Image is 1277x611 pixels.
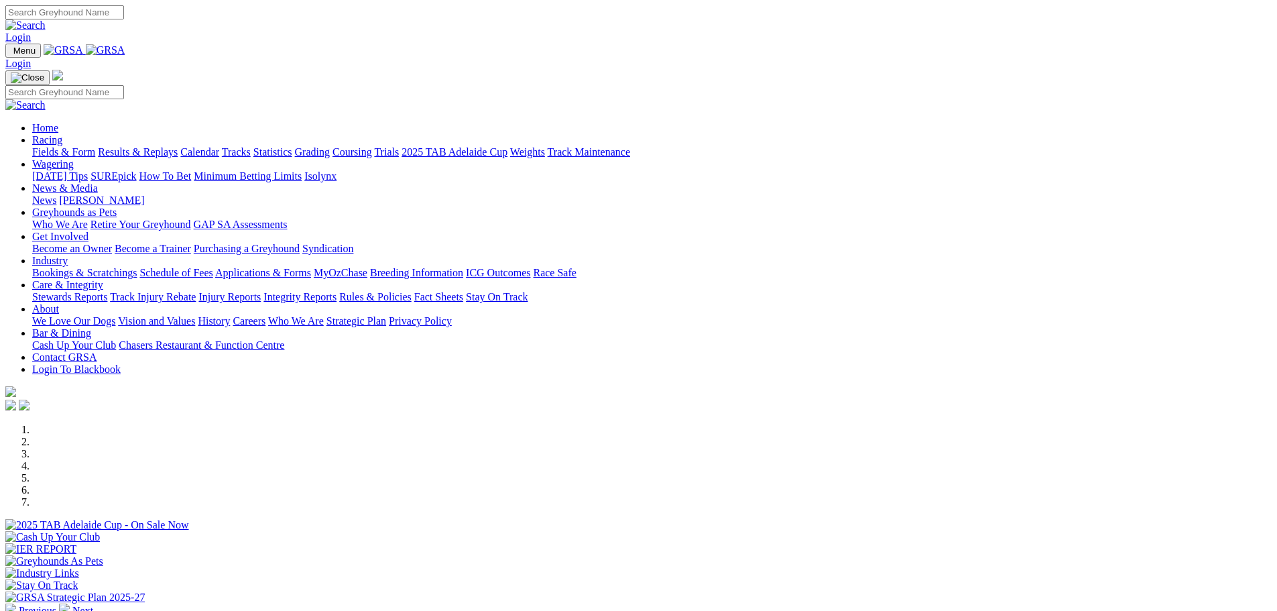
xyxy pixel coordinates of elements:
a: Fields & Form [32,146,95,158]
a: Rules & Policies [339,291,412,302]
a: News & Media [32,182,98,194]
a: Get Involved [32,231,88,242]
a: Isolynx [304,170,337,182]
a: Applications & Forms [215,267,311,278]
a: ICG Outcomes [466,267,530,278]
a: Breeding Information [370,267,463,278]
a: Login [5,32,31,43]
div: News & Media [32,195,1272,207]
a: Chasers Restaurant & Function Centre [119,339,284,351]
a: Grading [295,146,330,158]
div: Bar & Dining [32,339,1272,351]
img: Cash Up Your Club [5,531,100,543]
a: Stewards Reports [32,291,107,302]
a: Strategic Plan [326,315,386,327]
a: How To Bet [139,170,192,182]
a: Who We Are [268,315,324,327]
img: logo-grsa-white.png [5,386,16,397]
a: Track Injury Rebate [110,291,196,302]
a: Login [5,58,31,69]
a: Minimum Betting Limits [194,170,302,182]
a: Home [32,122,58,133]
a: Retire Your Greyhound [90,219,191,230]
a: Login To Blackbook [32,364,121,375]
img: 2025 TAB Adelaide Cup - On Sale Now [5,519,189,531]
a: [DATE] Tips [32,170,88,182]
a: News [32,195,56,206]
a: Trials [374,146,399,158]
a: Become an Owner [32,243,112,254]
a: GAP SA Assessments [194,219,288,230]
a: Results & Replays [98,146,178,158]
a: Contact GRSA [32,351,97,363]
a: Syndication [302,243,353,254]
span: Menu [13,46,36,56]
a: Purchasing a Greyhound [194,243,300,254]
img: Stay On Track [5,579,78,592]
a: Bar & Dining [32,327,91,339]
img: Greyhounds As Pets [5,555,103,567]
img: facebook.svg [5,400,16,410]
div: About [32,315,1272,327]
a: Industry [32,255,68,266]
a: Care & Integrity [32,279,103,290]
a: Racing [32,134,62,146]
div: Wagering [32,170,1272,182]
a: Integrity Reports [263,291,337,302]
input: Search [5,5,124,19]
div: Get Involved [32,243,1272,255]
div: Industry [32,267,1272,279]
img: Search [5,99,46,111]
img: Close [11,72,44,83]
a: Statistics [253,146,292,158]
a: Race Safe [533,267,576,278]
a: Track Maintenance [548,146,630,158]
img: Search [5,19,46,32]
img: GRSA [44,44,83,56]
input: Search [5,85,124,99]
a: About [32,303,59,315]
a: Careers [233,315,265,327]
a: Coursing [332,146,372,158]
img: twitter.svg [19,400,29,410]
a: MyOzChase [314,267,367,278]
a: Stay On Track [466,291,528,302]
a: Greyhounds as Pets [32,207,117,218]
a: Become a Trainer [115,243,191,254]
a: 2025 TAB Adelaide Cup [402,146,507,158]
a: History [198,315,230,327]
a: Wagering [32,158,74,170]
a: [PERSON_NAME] [59,195,144,206]
button: Toggle navigation [5,70,50,85]
a: Who We Are [32,219,88,230]
a: Schedule of Fees [139,267,212,278]
div: Care & Integrity [32,291,1272,303]
a: Bookings & Scratchings [32,267,137,278]
a: Weights [510,146,545,158]
a: Calendar [180,146,219,158]
a: Fact Sheets [414,291,463,302]
div: Racing [32,146,1272,158]
img: GRSA Strategic Plan 2025-27 [5,592,145,604]
a: Cash Up Your Club [32,339,116,351]
a: Tracks [222,146,251,158]
a: Privacy Policy [389,315,452,327]
a: We Love Our Dogs [32,315,115,327]
a: Vision and Values [118,315,195,327]
img: Industry Links [5,567,79,579]
a: SUREpick [90,170,136,182]
img: IER REPORT [5,543,76,555]
img: logo-grsa-white.png [52,70,63,80]
a: Injury Reports [198,291,261,302]
img: GRSA [86,44,125,56]
div: Greyhounds as Pets [32,219,1272,231]
button: Toggle navigation [5,44,41,58]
